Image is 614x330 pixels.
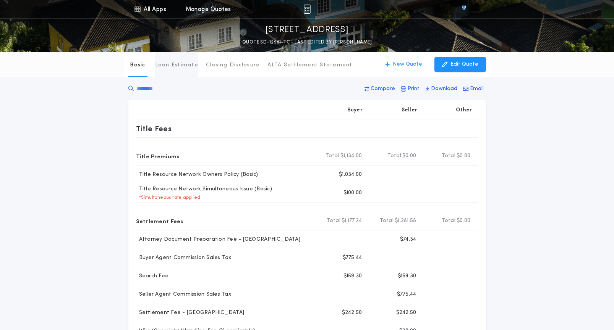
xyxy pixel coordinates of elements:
p: Closing Disclosure [206,61,260,69]
button: Download [423,82,460,96]
p: Settlement Fees [136,215,183,227]
p: * Simultaneous rate applied [136,195,201,201]
p: Email [470,85,484,93]
p: $100.00 [343,189,362,197]
p: $1,034.00 [339,171,362,179]
p: QUOTE SD-12981-TC - LAST EDITED BY [PERSON_NAME] [242,39,372,46]
p: Title Resource Network Owners Policy (Basic) [136,171,258,179]
p: Print [408,85,420,93]
b: Total: [387,152,403,160]
p: Seller [402,106,418,114]
span: $0.00 [402,152,416,160]
b: Total: [442,152,457,160]
span: $0.00 [457,152,470,160]
span: $1,134.00 [340,152,362,160]
p: Edit Quote [450,61,478,68]
button: New Quote [377,57,430,72]
p: Basic [130,61,145,69]
b: Total: [327,217,342,225]
p: Attorney Document Preparation Fee - [GEOGRAPHIC_DATA] [136,236,300,243]
b: Total: [380,217,395,225]
b: Total: [326,152,341,160]
button: Edit Quote [434,57,486,72]
p: Title Fees [136,122,172,135]
p: $159.30 [343,272,362,280]
img: vs-icon [448,5,480,13]
span: $1,177.24 [342,217,362,225]
p: $775.44 [343,254,362,262]
p: Seller Agent Commission Sales Tax [136,291,231,298]
p: Other [456,106,472,114]
p: Settlement Fee - [GEOGRAPHIC_DATA] [136,309,245,317]
p: $159.30 [398,272,416,280]
p: $242.50 [342,309,362,317]
p: New Quote [393,61,422,68]
p: $775.44 [397,291,416,298]
span: $1,281.58 [395,217,416,225]
p: Buyer [347,106,363,114]
p: Search Fee [136,272,169,280]
button: Email [461,82,486,96]
p: Download [431,85,457,93]
b: Total: [442,217,457,225]
p: $242.50 [396,309,416,317]
img: img [303,5,311,14]
p: Loan Estimate [155,61,198,69]
p: Title Resource Network Simultaneous Issue (Basic) [136,185,272,193]
span: $0.00 [457,217,470,225]
button: Compare [362,82,397,96]
p: Compare [371,85,395,93]
p: Buyer Agent Commission Sales Tax [136,254,232,262]
p: $74.34 [400,236,416,243]
p: Title Premiums [136,150,180,162]
p: ALTA Settlement Statement [267,61,352,69]
p: [STREET_ADDRESS] [266,24,349,36]
button: Print [399,82,422,96]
